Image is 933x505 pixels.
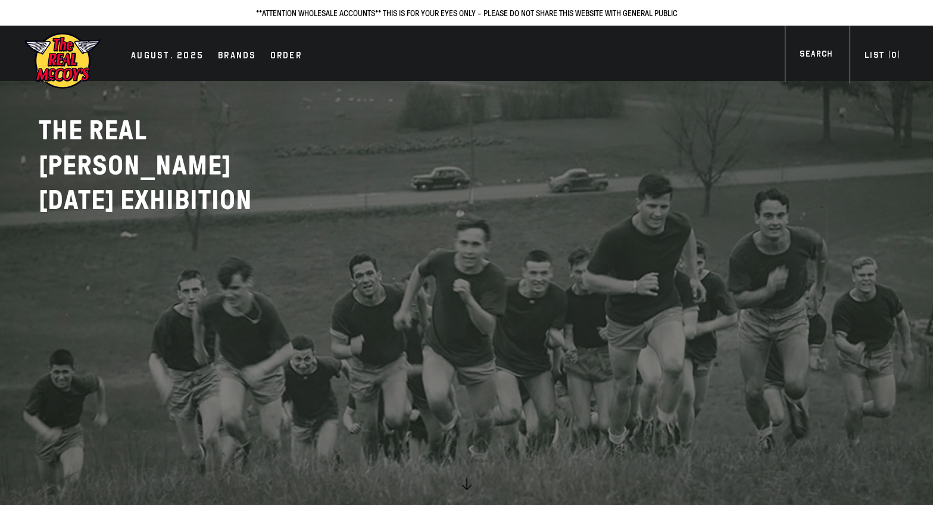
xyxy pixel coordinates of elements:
a: Order [264,48,308,65]
p: [DATE] EXHIBITION [39,183,336,218]
a: Search [785,48,847,64]
div: Order [270,48,302,65]
a: List (0) [850,49,915,65]
a: AUGUST. 2025 [125,48,210,65]
div: List ( ) [865,49,900,65]
img: mccoys-exhibition [24,32,101,90]
div: Brands [218,48,256,65]
div: Search [800,48,832,64]
div: AUGUST. 2025 [131,48,204,65]
p: **ATTENTION WHOLESALE ACCOUNTS** THIS IS FOR YOUR EYES ONLY - PLEASE DO NOT SHARE THIS WEBSITE WI... [12,6,921,20]
span: 0 [891,50,897,60]
h2: THE REAL [PERSON_NAME] [39,113,336,218]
